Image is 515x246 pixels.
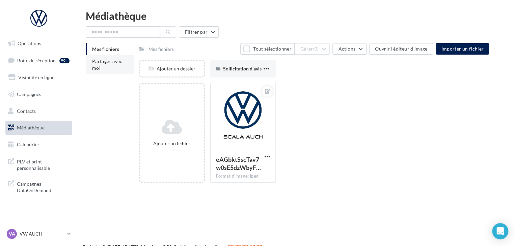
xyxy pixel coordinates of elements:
button: Actions [332,43,366,55]
div: 99+ [59,58,70,63]
span: Actions [338,46,355,52]
button: Ouvrir l'éditeur d'image [369,43,433,55]
div: Ajouter un fichier [143,140,201,147]
span: Mes fichiers [92,46,119,52]
button: Tout sélectionner [240,43,294,55]
p: VW AUCH [20,230,64,237]
a: VA VW AUCH [5,227,72,240]
span: Calendrier [17,142,39,147]
div: Ajouter un dossier [140,65,204,72]
span: eAGbktSscTav7w0sE5dzWbyFf8Yy3FTOMg8N3WdYooE9BTmajkaw40ou-1aUWwWskns_gilShyka-LM65Q=s0 [216,156,261,171]
a: Calendrier [4,137,74,152]
span: Campagnes [17,91,41,97]
div: Format d'image: jpeg [216,173,270,179]
span: (0) [313,46,319,52]
a: Médiathèque [4,121,74,135]
span: Importer un fichier [441,46,484,52]
div: Mes fichiers [148,46,174,53]
span: PLV et print personnalisable [17,157,70,172]
a: Campagnes [4,87,74,101]
span: Sollicitation d'avis [223,66,262,71]
span: VA [9,230,15,237]
span: Boîte de réception [17,57,56,63]
div: Open Intercom Messenger [492,223,508,239]
button: Importer un fichier [436,43,489,55]
span: Opérations [18,40,41,46]
a: Visibilité en ligne [4,70,74,85]
a: Campagnes DataOnDemand [4,177,74,196]
span: Visibilité en ligne [18,74,54,80]
div: Médiathèque [86,11,507,21]
button: Filtrer par [179,26,219,38]
a: PLV et print personnalisable [4,154,74,174]
span: Partagés avec moi [92,58,123,71]
span: Contacts [17,108,36,114]
a: Contacts [4,104,74,118]
button: Gérer(0) [295,43,330,55]
a: Opérations [4,36,74,51]
span: Campagnes DataOnDemand [17,179,70,194]
a: Boîte de réception99+ [4,53,74,68]
span: Médiathèque [17,125,45,130]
